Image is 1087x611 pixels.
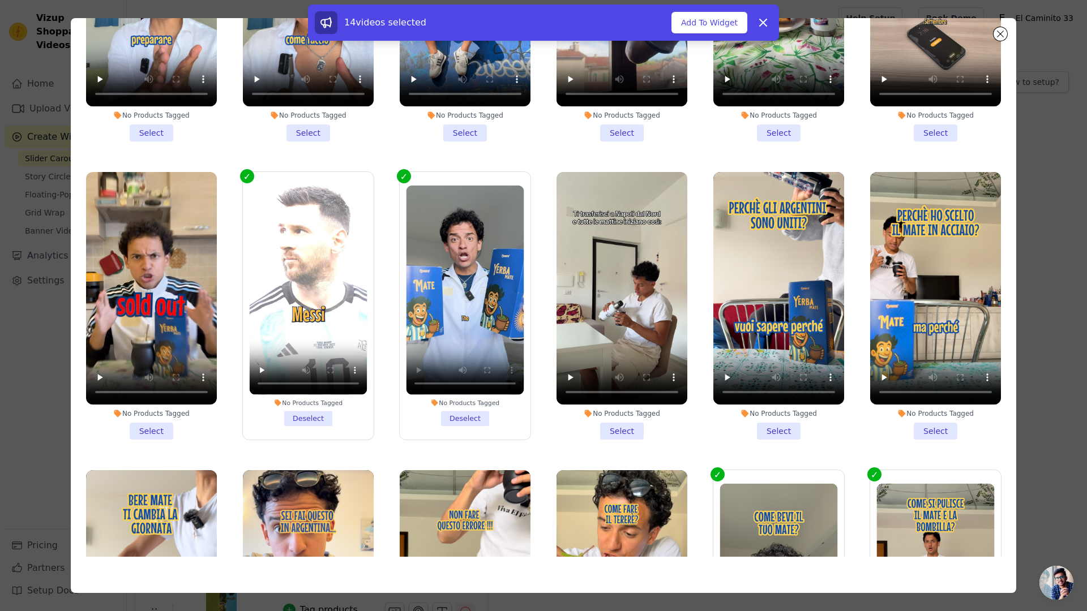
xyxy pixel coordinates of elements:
[400,111,530,120] div: No Products Tagged
[86,111,217,120] div: No Products Tagged
[557,409,687,418] div: No Products Tagged
[557,111,687,120] div: No Products Tagged
[870,111,1001,120] div: No Products Tagged
[713,409,844,418] div: No Products Tagged
[713,111,844,120] div: No Products Tagged
[86,409,217,418] div: No Products Tagged
[870,409,1001,418] div: No Products Tagged
[671,12,747,33] button: Add To Widget
[1039,566,1073,600] div: Aprire la chat
[243,111,374,120] div: No Products Tagged
[249,399,367,407] div: No Products Tagged
[406,399,524,407] div: No Products Tagged
[344,17,426,28] span: 14 videos selected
